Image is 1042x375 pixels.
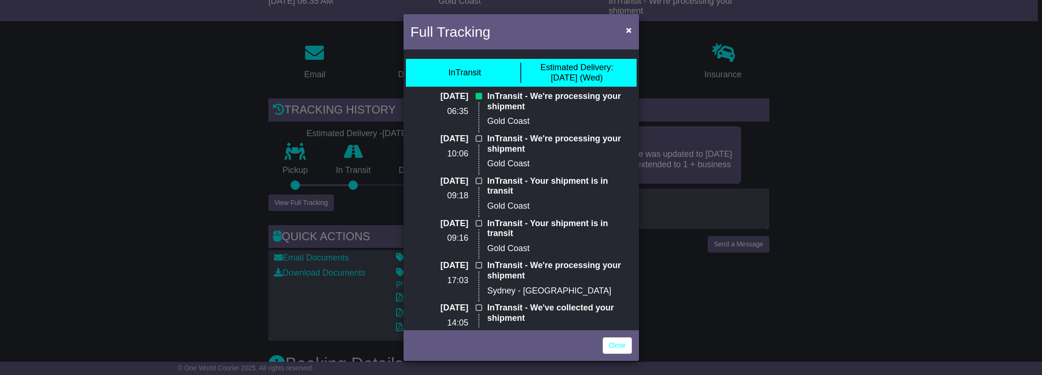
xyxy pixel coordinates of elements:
[487,261,632,281] p: InTransit - We're processing your shipment
[411,191,468,201] p: 09:18
[621,20,636,40] button: Close
[487,159,632,169] p: Gold Coast
[487,286,632,296] p: Sydney - [GEOGRAPHIC_DATA]
[540,63,613,72] span: Estimated Delivery:
[626,24,631,35] span: ×
[603,337,632,354] a: Close
[411,134,468,144] p: [DATE]
[411,106,468,117] p: 06:35
[487,244,632,254] p: Gold Coast
[411,303,468,313] p: [DATE]
[448,68,481,78] div: InTransit
[487,116,632,127] p: Gold Coast
[411,176,468,187] p: [DATE]
[411,233,468,244] p: 09:16
[411,21,491,42] h4: Full Tracking
[487,176,632,196] p: InTransit - Your shipment is in transit
[487,201,632,212] p: Gold Coast
[540,63,613,83] div: [DATE] (Wed)
[487,134,632,154] p: InTransit - We're processing your shipment
[411,219,468,229] p: [DATE]
[411,91,468,102] p: [DATE]
[487,91,632,112] p: InTransit - We're processing your shipment
[487,303,632,323] p: InTransit - We've collected your shipment
[411,261,468,271] p: [DATE]
[411,276,468,286] p: 17:03
[411,149,468,159] p: 10:06
[487,219,632,239] p: InTransit - Your shipment is in transit
[411,318,468,328] p: 14:05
